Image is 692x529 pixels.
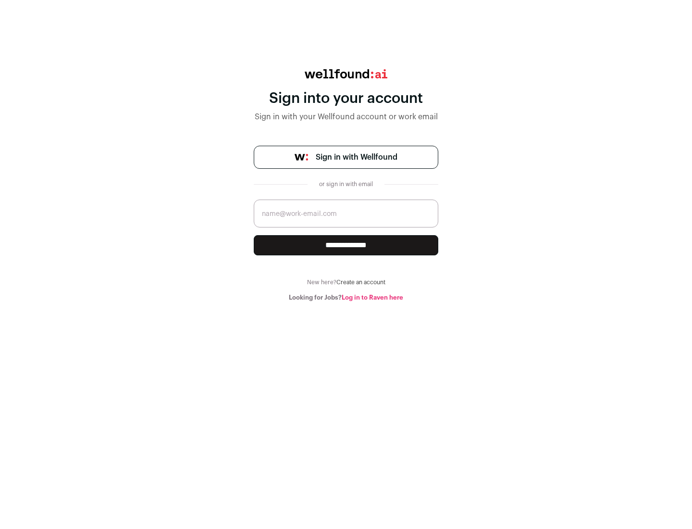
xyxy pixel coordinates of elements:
[254,200,438,227] input: name@work-email.com
[316,151,397,163] span: Sign in with Wellfound
[342,294,403,301] a: Log in to Raven here
[336,279,385,285] a: Create an account
[305,69,387,78] img: wellfound:ai
[254,294,438,302] div: Looking for Jobs?
[254,111,438,123] div: Sign in with your Wellfound account or work email
[254,278,438,286] div: New here?
[315,180,377,188] div: or sign in with email
[295,154,308,161] img: wellfound-symbol-flush-black-fb3c872781a75f747ccb3a119075da62bfe97bd399995f84a933054e44a575c4.png
[254,146,438,169] a: Sign in with Wellfound
[254,90,438,107] div: Sign into your account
